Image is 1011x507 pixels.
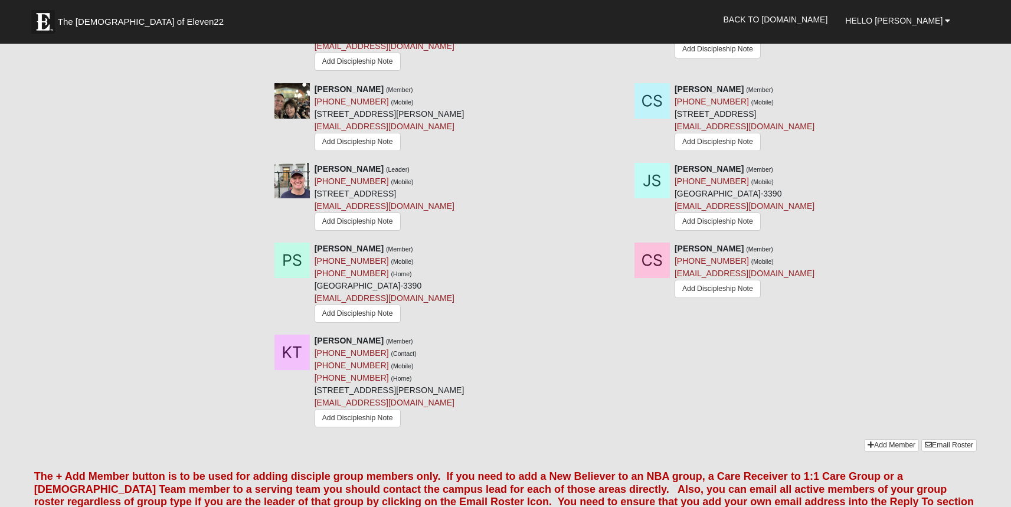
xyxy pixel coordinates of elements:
[315,409,401,427] a: Add Discipleship Note
[386,338,413,345] small: (Member)
[315,398,454,407] a: [EMAIL_ADDRESS][DOMAIN_NAME]
[31,10,55,34] img: Eleven22 logo
[675,201,814,211] a: [EMAIL_ADDRESS][DOMAIN_NAME]
[315,122,454,131] a: [EMAIL_ADDRESS][DOMAIN_NAME]
[315,244,384,253] strong: [PERSON_NAME]
[315,176,389,186] a: [PHONE_NUMBER]
[315,164,384,174] strong: [PERSON_NAME]
[315,373,389,382] a: [PHONE_NUMBER]
[315,53,401,71] a: Add Discipleship Note
[25,4,261,34] a: The [DEMOGRAPHIC_DATA] of Eleven22
[751,178,774,185] small: (Mobile)
[315,269,389,278] a: [PHONE_NUMBER]
[675,212,761,231] a: Add Discipleship Note
[386,166,410,173] small: (Leader)
[675,164,744,174] strong: [PERSON_NAME]
[315,243,454,326] div: [GEOGRAPHIC_DATA]-3390
[675,97,749,106] a: [PHONE_NUMBER]
[391,350,417,357] small: (Contact)
[746,246,773,253] small: (Member)
[315,305,401,323] a: Add Discipleship Note
[751,258,774,265] small: (Mobile)
[391,270,412,277] small: (Home)
[391,178,414,185] small: (Mobile)
[315,163,454,234] div: [STREET_ADDRESS]
[386,246,413,253] small: (Member)
[315,293,454,303] a: [EMAIL_ADDRESS][DOMAIN_NAME]
[315,201,454,211] a: [EMAIL_ADDRESS][DOMAIN_NAME]
[675,280,761,298] a: Add Discipleship Note
[675,244,744,253] strong: [PERSON_NAME]
[864,439,919,452] a: Add Member
[315,336,384,345] strong: [PERSON_NAME]
[746,86,773,93] small: (Member)
[391,258,414,265] small: (Mobile)
[315,84,384,94] strong: [PERSON_NAME]
[751,99,774,106] small: (Mobile)
[315,361,389,370] a: [PHONE_NUMBER]
[315,97,389,106] a: [PHONE_NUMBER]
[845,16,943,25] span: Hello [PERSON_NAME]
[675,176,749,186] a: [PHONE_NUMBER]
[675,133,761,151] a: Add Discipleship Note
[315,335,464,430] div: [STREET_ADDRESS][PERSON_NAME]
[836,6,959,35] a: Hello [PERSON_NAME]
[675,122,814,131] a: [EMAIL_ADDRESS][DOMAIN_NAME]
[675,40,761,58] a: Add Discipleship Note
[675,84,744,94] strong: [PERSON_NAME]
[315,83,464,154] div: [STREET_ADDRESS][PERSON_NAME]
[391,99,414,106] small: (Mobile)
[391,375,412,382] small: (Home)
[746,166,773,173] small: (Member)
[675,163,814,234] div: [GEOGRAPHIC_DATA]-3390
[391,362,414,369] small: (Mobile)
[315,133,401,151] a: Add Discipleship Note
[921,439,977,452] a: Email Roster
[58,16,224,28] span: The [DEMOGRAPHIC_DATA] of Eleven22
[315,212,401,231] a: Add Discipleship Note
[675,269,814,278] a: [EMAIL_ADDRESS][DOMAIN_NAME]
[315,41,454,51] a: [EMAIL_ADDRESS][DOMAIN_NAME]
[675,256,749,266] a: [PHONE_NUMBER]
[714,5,836,34] a: Back to [DOMAIN_NAME]
[315,348,389,358] a: [PHONE_NUMBER]
[675,83,814,154] div: [STREET_ADDRESS]
[315,256,389,266] a: [PHONE_NUMBER]
[386,86,413,93] small: (Member)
